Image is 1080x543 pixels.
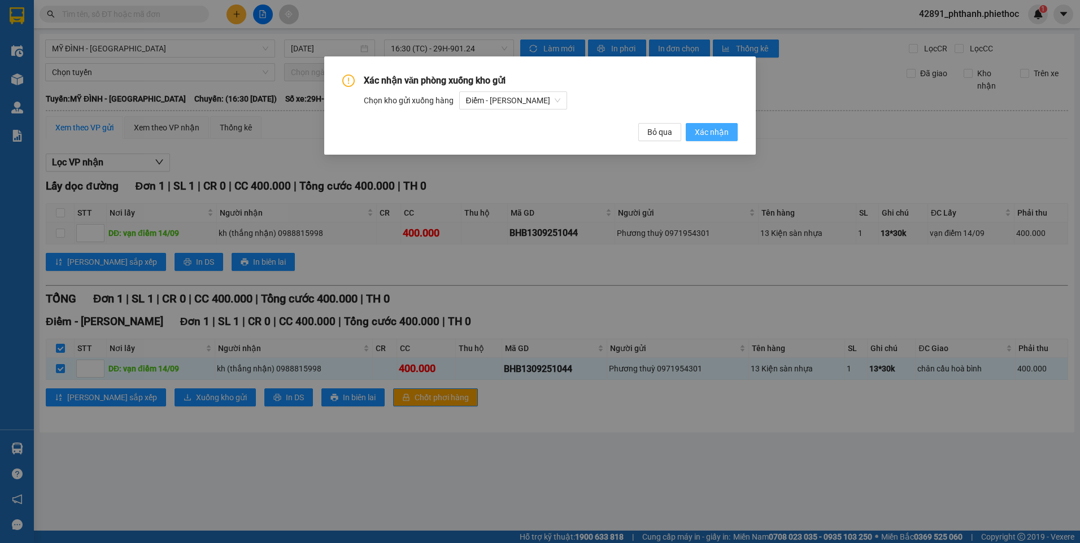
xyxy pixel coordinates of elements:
span: Điểm - Bùi Huy Bích [466,92,560,109]
div: Chọn kho gửi xuống hàng [364,91,738,110]
span: exclamation-circle [342,75,355,87]
button: Xác nhận [686,123,738,141]
button: Bỏ qua [638,123,681,141]
span: Xác nhận văn phòng xuống kho gửi [364,75,506,86]
span: Xác nhận [695,126,729,138]
span: Bỏ qua [647,126,672,138]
